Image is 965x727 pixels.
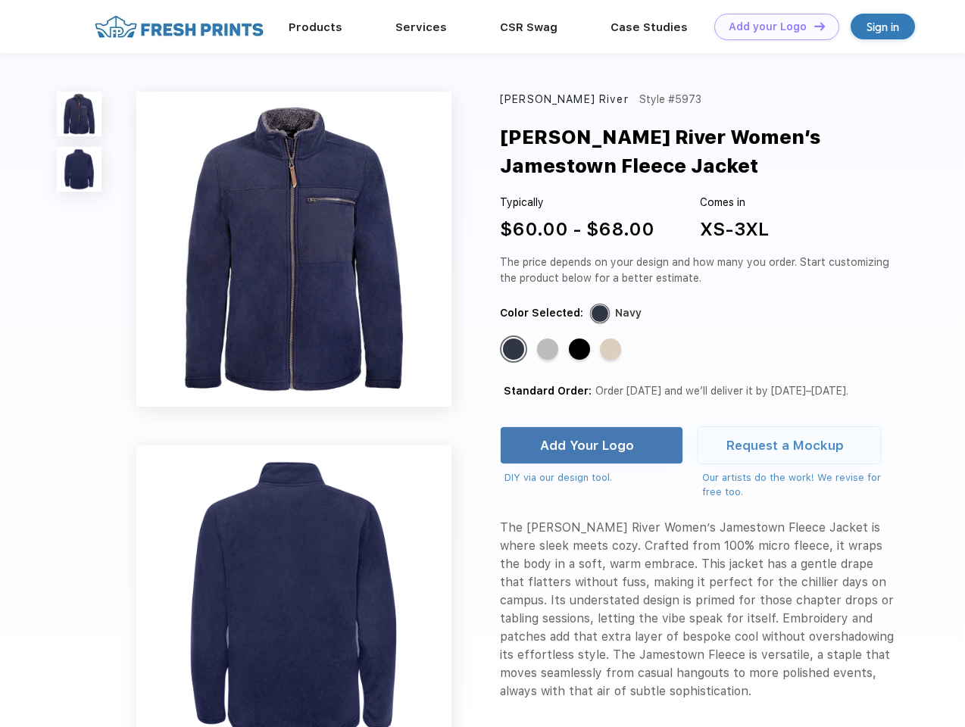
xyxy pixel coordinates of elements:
img: gray_star.svg [775,95,784,105]
div: Add Your Logo [537,438,631,453]
div: $60.00 - $68.00 [500,216,654,243]
div: Typically [500,195,654,211]
img: white arrow [640,439,647,451]
div: Black [569,339,590,360]
span: Order [DATE] and we’ll deliver it by [DATE]–[DATE]. [609,385,862,397]
div: [PERSON_NAME] River Women’s Jamestown Fleece Jacket [500,123,934,181]
div: Request a Mockup [723,438,840,453]
img: gray_star.svg [761,95,770,105]
div: The price depends on your design and how many you order. Start customizing the product below for ... [500,254,895,286]
img: DT [814,22,825,30]
div: XS-3XL [700,216,769,243]
img: white arrow [849,439,856,451]
div: Navy [503,339,524,360]
span: Standard Order: [517,385,605,397]
img: func=resize&h=100 [57,147,101,192]
div: Sign in [867,18,899,36]
div: Style #5973 [639,92,701,108]
img: fo%20logo%202.webp [90,14,268,40]
div: Sand [600,339,621,360]
img: func=resize&h=100 [57,92,101,136]
img: gray_star.svg [747,95,756,105]
div: Navy [615,305,642,321]
img: gray_star.svg [789,95,798,105]
img: standard order [500,384,514,398]
div: [PERSON_NAME] River [500,92,629,108]
div: Our artists do the work! We revise for free too. [702,470,895,500]
div: Add your Logo [729,20,807,33]
a: Products [289,20,342,34]
div: Comes in [700,195,769,211]
div: Light-Grey [537,339,558,360]
div: The [PERSON_NAME] River Women’s Jamestown Fleece Jacket is where sleek meets cozy. Crafted from 1... [500,519,895,700]
div: Color Selected: [500,305,583,321]
img: gray_star.svg [733,95,742,105]
div: DIY via our design tool. [504,470,683,485]
a: Sign in [851,14,915,39]
img: func=resize&h=640 [136,92,451,407]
